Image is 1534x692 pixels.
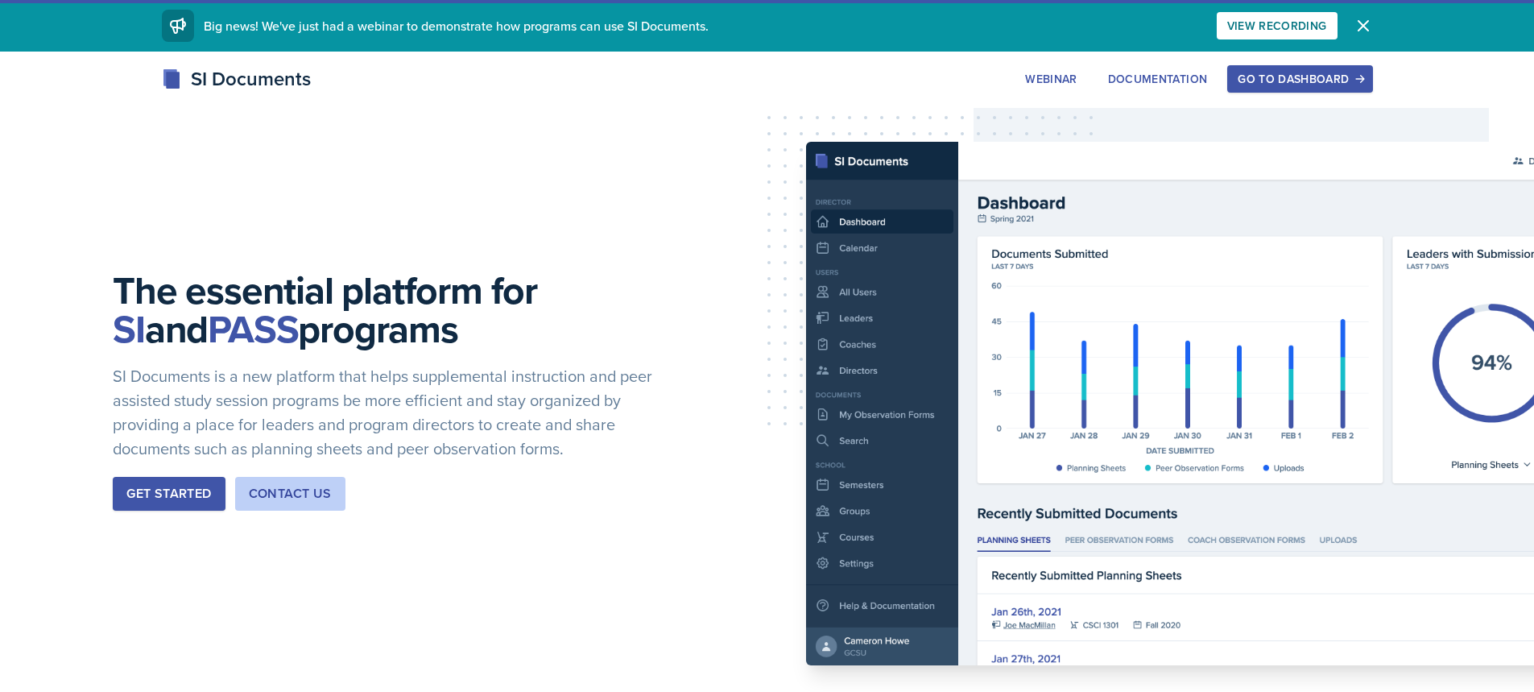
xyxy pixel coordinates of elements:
[235,477,345,511] button: Contact Us
[113,477,225,511] button: Get Started
[1098,65,1218,93] button: Documentation
[249,484,332,503] div: Contact Us
[126,484,211,503] div: Get Started
[1025,73,1077,85] div: Webinar
[204,17,709,35] span: Big news! We've just had a webinar to demonstrate how programs can use SI Documents.
[162,64,311,93] div: SI Documents
[1108,73,1208,85] div: Documentation
[1227,19,1327,32] div: View Recording
[1238,73,1362,85] div: Go to Dashboard
[1227,65,1372,93] button: Go to Dashboard
[1015,65,1087,93] button: Webinar
[1217,12,1338,39] button: View Recording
